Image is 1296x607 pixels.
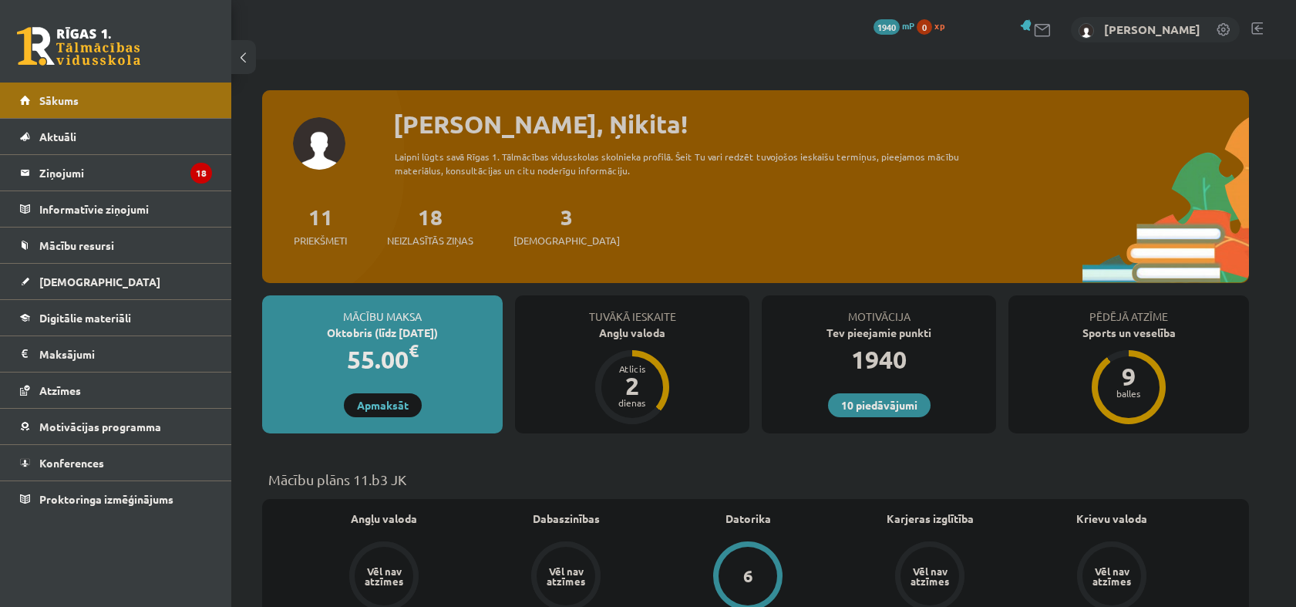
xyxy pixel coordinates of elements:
span: Konferences [39,456,104,470]
a: Karjeras izglītība [887,511,974,527]
a: Maksājumi [20,336,212,372]
div: Pēdējā atzīme [1008,295,1249,325]
div: 6 [743,568,753,585]
div: Vēl nav atzīmes [362,566,406,586]
span: Mācību resursi [39,238,114,252]
span: xp [934,19,944,32]
a: Mācību resursi [20,228,212,263]
a: Atzīmes [20,373,212,408]
a: Aktuāli [20,119,212,154]
a: Apmaksāt [344,393,422,417]
span: Sākums [39,93,79,107]
span: Aktuāli [39,130,76,143]
div: Oktobris (līdz [DATE]) [262,325,503,341]
a: Konferences [20,445,212,481]
a: Digitālie materiāli [20,300,212,336]
a: [PERSON_NAME] [1104,22,1200,37]
div: Angļu valoda [515,325,749,341]
div: Atlicis [609,364,655,373]
span: Neizlasītās ziņas [387,233,473,248]
a: 18Neizlasītās ziņas [387,203,473,248]
a: Ziņojumi18 [20,155,212,191]
span: Priekšmeti [294,233,347,248]
div: Sports un veselība [1008,325,1249,341]
span: Digitālie materiāli [39,311,131,325]
a: Angļu valoda [351,511,417,527]
div: Vēl nav atzīmes [544,566,587,586]
span: 0 [917,19,932,35]
div: [PERSON_NAME], Ņikita! [393,106,1249,143]
a: Datorika [725,511,771,527]
legend: Maksājumi [39,336,212,372]
i: 18 [190,163,212,184]
span: [DEMOGRAPHIC_DATA] [513,233,620,248]
a: Dabaszinības [533,511,600,527]
div: Motivācija [762,295,996,325]
a: Sports un veselība 9 balles [1008,325,1249,427]
div: 9 [1106,364,1152,389]
legend: Ziņojumi [39,155,212,191]
span: € [409,339,419,362]
span: [DEMOGRAPHIC_DATA] [39,275,160,288]
legend: Informatīvie ziņojumi [39,191,212,227]
a: Angļu valoda Atlicis 2 dienas [515,325,749,427]
div: Tuvākā ieskaite [515,295,749,325]
div: Mācību maksa [262,295,503,325]
div: balles [1106,389,1152,398]
span: Proktoringa izmēģinājums [39,492,173,506]
a: 0 xp [917,19,952,32]
a: Rīgas 1. Tālmācības vidusskola [17,27,140,66]
span: mP [902,19,914,32]
a: 1940 mP [874,19,914,32]
a: 10 piedāvājumi [828,393,931,417]
p: Mācību plāns 11.b3 JK [268,469,1243,490]
a: Krievu valoda [1076,511,1147,527]
a: 3[DEMOGRAPHIC_DATA] [513,203,620,248]
a: [DEMOGRAPHIC_DATA] [20,264,212,299]
a: Informatīvie ziņojumi [20,191,212,227]
div: dienas [609,398,655,407]
div: 1940 [762,341,996,378]
a: Motivācijas programma [20,409,212,444]
span: 1940 [874,19,900,35]
div: 2 [609,373,655,398]
div: Tev pieejamie punkti [762,325,996,341]
a: Proktoringa izmēģinājums [20,481,212,517]
span: Motivācijas programma [39,420,161,433]
a: Sākums [20,83,212,118]
div: Laipni lūgts savā Rīgas 1. Tālmācības vidusskolas skolnieka profilā. Šeit Tu vari redzēt tuvojošo... [395,150,987,177]
a: 11Priekšmeti [294,203,347,248]
div: 55.00 [262,341,503,378]
div: Vēl nav atzīmes [908,566,951,586]
img: Ņikita Vabiks [1079,23,1094,39]
div: Vēl nav atzīmes [1090,566,1133,586]
span: Atzīmes [39,383,81,397]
